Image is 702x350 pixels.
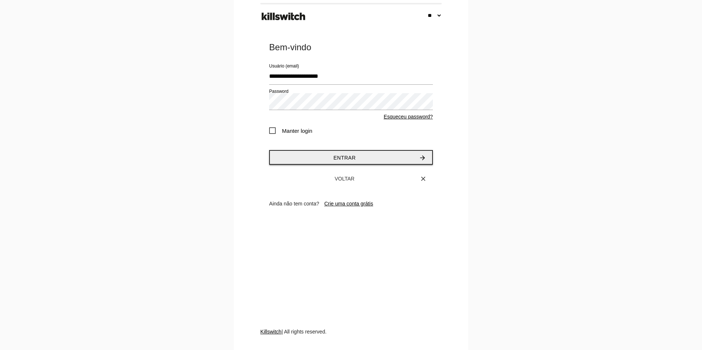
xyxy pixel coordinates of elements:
span: Manter login [269,126,312,135]
div: Bem-vindo [269,41,433,53]
a: Crie uma conta grátis [324,201,373,207]
div: | All rights reserved. [260,328,442,350]
span: Ainda não tem conta? [269,201,319,207]
img: ks-logo-black-footer.png [260,10,307,23]
span: Entrar [333,155,356,161]
button: Entrararrow_forward [269,150,433,165]
a: Killswitch [260,329,282,335]
a: Esqueceu password? [384,114,433,120]
span: Voltar [335,176,355,182]
label: Password [269,88,289,95]
label: Usuário (email) [269,63,299,69]
i: close [420,172,427,185]
i: arrow_forward [419,151,426,165]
